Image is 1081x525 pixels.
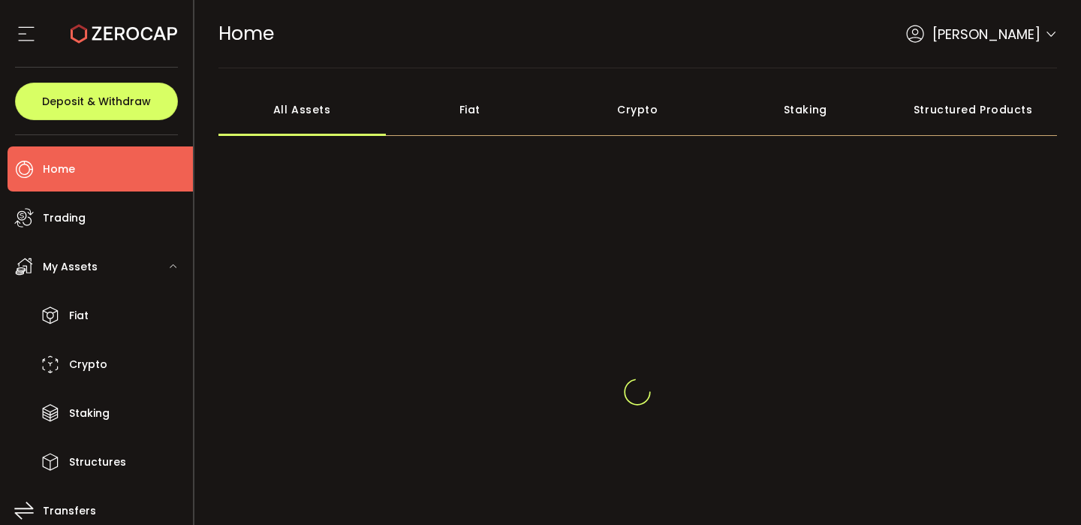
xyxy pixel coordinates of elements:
[554,83,722,136] div: Crypto
[218,83,387,136] div: All Assets
[43,256,98,278] span: My Assets
[386,83,554,136] div: Fiat
[43,158,75,180] span: Home
[69,403,110,424] span: Staking
[69,451,126,473] span: Structures
[890,83,1058,136] div: Structured Products
[43,500,96,522] span: Transfers
[69,354,107,376] span: Crypto
[15,83,178,120] button: Deposit & Withdraw
[932,24,1040,44] span: [PERSON_NAME]
[69,305,89,327] span: Fiat
[42,96,151,107] span: Deposit & Withdraw
[721,83,890,136] div: Staking
[218,20,274,47] span: Home
[43,207,86,229] span: Trading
